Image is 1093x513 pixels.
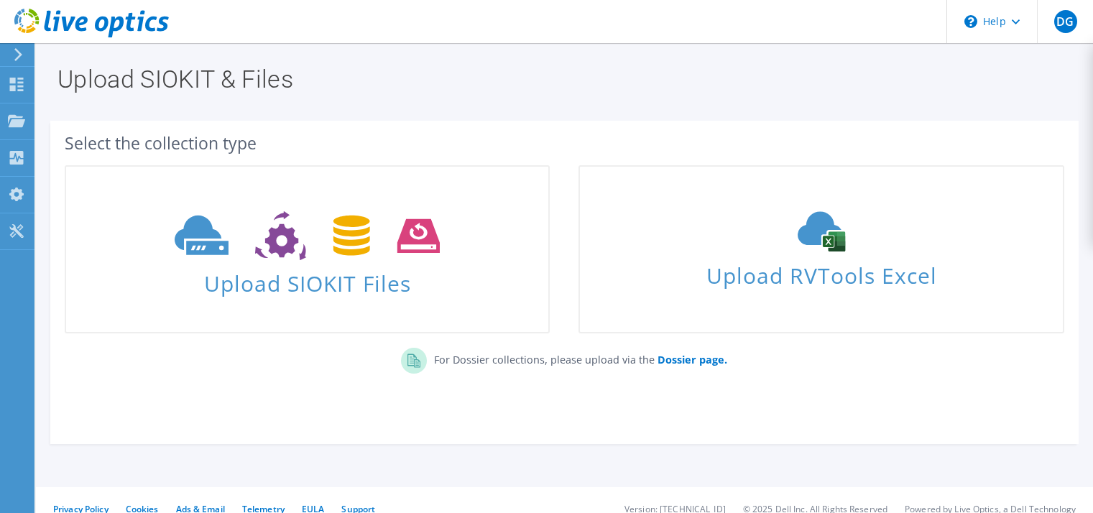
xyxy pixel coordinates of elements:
[658,353,727,366] b: Dossier page.
[580,256,1062,287] span: Upload RVTools Excel
[964,15,977,28] svg: \n
[65,165,550,333] a: Upload SIOKIT Files
[578,165,1064,333] a: Upload RVTools Excel
[66,264,548,295] span: Upload SIOKIT Files
[427,348,727,368] p: For Dossier collections, please upload via the
[65,135,1064,151] div: Select the collection type
[655,353,727,366] a: Dossier page.
[57,67,1064,91] h1: Upload SIOKIT & Files
[1054,10,1077,33] span: DG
